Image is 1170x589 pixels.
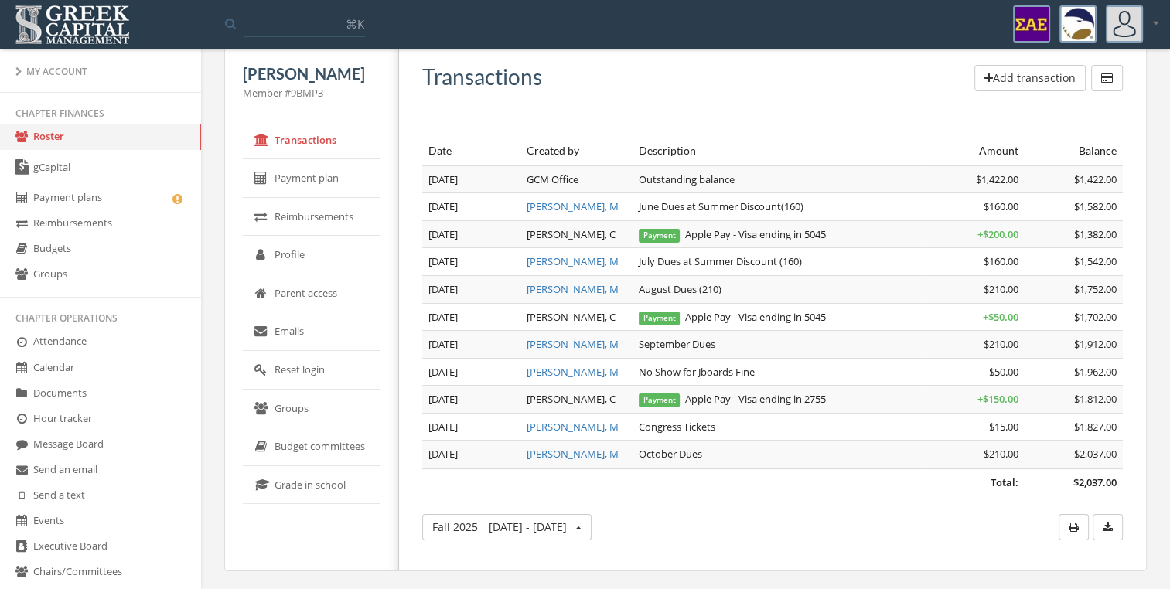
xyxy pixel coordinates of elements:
span: + $200.00 [977,227,1018,241]
a: Transactions [243,121,380,160]
span: $15.00 [989,420,1018,434]
a: Groups [243,390,380,428]
td: [DATE] [422,358,520,386]
h3: Transactions [422,65,542,89]
td: Outstanding balance [633,165,927,193]
span: $1,582.00 [1074,199,1117,213]
span: $210.00 [984,447,1018,461]
span: [PERSON_NAME], C [527,392,616,406]
span: Payment [639,312,681,325]
span: $160.00 [984,254,1018,268]
td: [DATE] [422,441,520,468]
span: Apple Pay - Visa ending in 2755 [639,392,826,406]
span: $1,542.00 [1074,254,1117,268]
div: Date [428,143,514,158]
span: $1,382.00 [1074,227,1117,241]
div: Description [639,143,921,158]
td: [DATE] [422,165,520,193]
span: June Dues at Summer Discount(160) [639,199,803,213]
span: $1,702.00 [1074,310,1117,324]
button: Fall 2025[DATE] - [DATE] [422,514,592,540]
span: $1,812.00 [1074,392,1117,406]
td: [DATE] [422,331,520,359]
span: $2,037.00 [1073,475,1117,489]
td: [DATE] [422,413,520,441]
a: Grade in school [243,466,380,505]
a: [PERSON_NAME], M [527,199,619,213]
span: $1,962.00 [1074,365,1117,379]
a: [PERSON_NAME], M [527,282,619,296]
span: 9BMP3 [291,86,323,100]
span: $1,752.00 [1074,282,1117,296]
a: Reimbursements [243,198,380,237]
span: $1,422.00 [1074,172,1117,186]
span: Fall 2025 [432,519,567,534]
span: [PERSON_NAME] [243,64,365,83]
span: Apple Pay - Visa ending in 5045 [639,310,826,324]
td: [DATE] [422,248,520,276]
span: Apple Pay - Visa ending in 5045 [639,227,826,241]
a: [PERSON_NAME], M [527,365,619,379]
span: $210.00 [984,282,1018,296]
a: [PERSON_NAME], M [527,447,619,461]
span: + $50.00 [983,310,1018,324]
a: Payment plan [243,159,380,198]
span: $1,422.00 [976,172,1018,186]
a: Profile [243,236,380,274]
span: No Show for Jboards Fine [639,365,755,379]
a: [PERSON_NAME], M [527,337,619,351]
span: July Dues at Summer Discount (160) [639,254,802,268]
a: [PERSON_NAME], M [527,420,619,434]
td: Total: [422,468,1025,496]
td: [DATE] [422,220,520,248]
span: Congress Tickets [639,420,715,434]
span: $1,912.00 [1074,337,1117,351]
span: August Dues (210) [639,282,721,296]
span: ⌘K [346,16,364,32]
span: + $150.00 [977,392,1018,406]
div: Member # [243,86,380,100]
td: [DATE] [422,386,520,414]
span: Payment [639,229,681,243]
a: Budget committees [243,427,380,466]
span: October Dues [639,447,702,461]
span: $160.00 [984,199,1018,213]
td: [DATE] [422,193,520,221]
div: My Account [15,65,186,78]
span: [PERSON_NAME], C [527,227,616,241]
td: [DATE] [422,276,520,304]
td: GCM Office [520,165,633,193]
span: [PERSON_NAME], C [527,310,616,324]
button: Add transaction [974,65,1086,91]
span: $1,827.00 [1074,420,1117,434]
a: [PERSON_NAME], M [527,254,619,268]
span: $210.00 [984,337,1018,351]
div: Amount [933,143,1018,158]
div: Created by [527,143,626,158]
a: Reset login [243,351,380,390]
span: Payment [639,393,681,407]
a: Emails [243,312,380,351]
a: Parent access [243,274,380,313]
span: September Dues [639,337,715,351]
span: [DATE] - [DATE] [489,519,567,534]
div: Balance [1031,143,1117,158]
span: $50.00 [989,365,1018,379]
span: $2,037.00 [1074,447,1117,461]
td: [DATE] [422,303,520,331]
